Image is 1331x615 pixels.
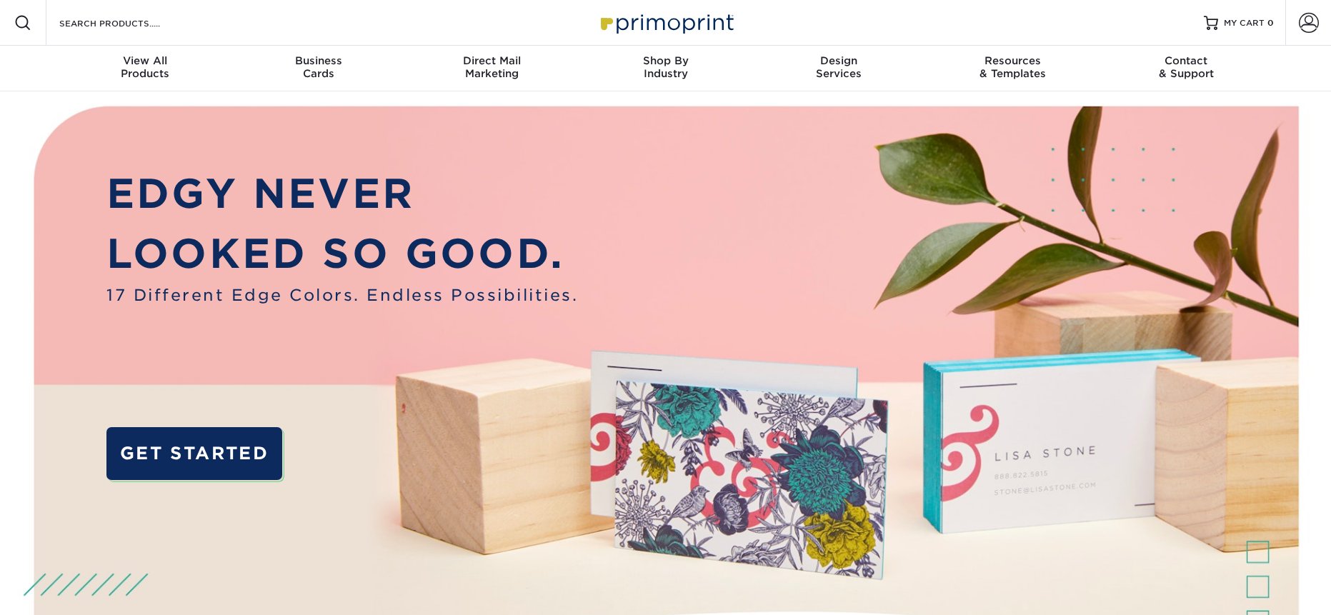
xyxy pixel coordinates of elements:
img: Primoprint [594,7,737,38]
a: Shop ByIndustry [579,46,752,91]
p: LOOKED SO GOOD. [106,224,578,284]
a: BusinessCards [231,46,405,91]
span: Business [231,54,405,67]
div: & Templates [926,54,1100,80]
div: Products [59,54,232,80]
div: & Support [1100,54,1273,80]
div: Marketing [405,54,579,80]
span: Resources [926,54,1100,67]
a: Contact& Support [1100,46,1273,91]
span: 17 Different Edge Colors. Endless Possibilities. [106,284,578,308]
span: 0 [1267,18,1274,28]
div: Services [752,54,926,80]
a: DesignServices [752,46,926,91]
a: Resources& Templates [926,46,1100,91]
input: SEARCH PRODUCTS..... [58,14,197,31]
span: MY CART [1224,17,1265,29]
span: Contact [1100,54,1273,67]
a: Direct MailMarketing [405,46,579,91]
span: Shop By [579,54,752,67]
div: Industry [579,54,752,80]
div: Cards [231,54,405,80]
span: Direct Mail [405,54,579,67]
p: EDGY NEVER [106,164,578,224]
a: View AllProducts [59,46,232,91]
span: View All [59,54,232,67]
span: Design [752,54,926,67]
a: GET STARTED [106,427,282,480]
